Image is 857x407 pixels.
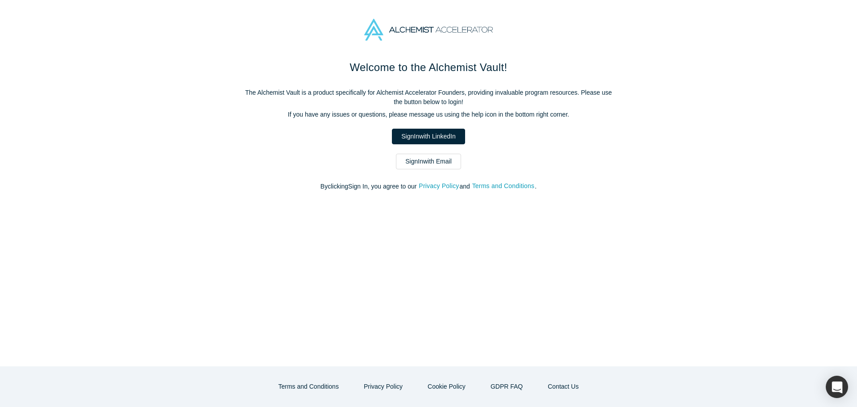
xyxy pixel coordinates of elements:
[364,19,493,41] img: Alchemist Accelerator Logo
[396,154,461,169] a: SignInwith Email
[241,182,616,191] p: By clicking Sign In , you agree to our and .
[241,88,616,107] p: The Alchemist Vault is a product specifically for Alchemist Accelerator Founders, providing inval...
[269,379,348,394] button: Terms and Conditions
[418,379,475,394] button: Cookie Policy
[418,181,459,191] button: Privacy Policy
[241,59,616,76] h1: Welcome to the Alchemist Vault!
[481,379,532,394] a: GDPR FAQ
[392,129,465,144] a: SignInwith LinkedIn
[241,110,616,119] p: If you have any issues or questions, please message us using the help icon in the bottom right co...
[472,181,535,191] button: Terms and Conditions
[354,379,412,394] button: Privacy Policy
[538,379,588,394] a: Contact Us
